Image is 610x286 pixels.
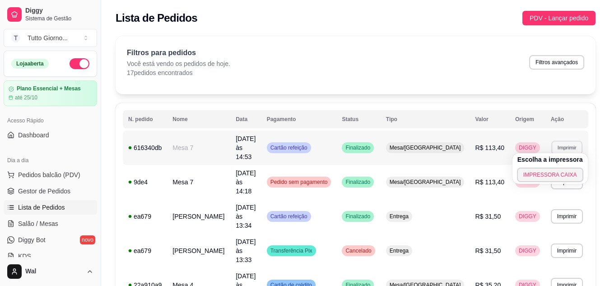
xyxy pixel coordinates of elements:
[128,178,162,187] div: 9de4
[388,213,410,220] span: Entrega
[269,144,309,151] span: Cartão refeição
[18,219,58,228] span: Salão / Mesas
[116,11,197,25] h2: Lista de Pedidos
[236,204,256,229] span: [DATE] às 13:34
[167,131,230,165] td: Mesa 7
[11,59,49,69] div: Loja aberta
[18,252,31,261] span: KDS
[336,110,380,128] th: Status
[128,143,162,152] div: 616340db
[545,110,588,128] th: Ação
[510,110,545,128] th: Origem
[18,131,49,140] span: Dashboard
[269,178,330,186] span: Pedido sem pagamento
[475,247,501,254] span: R$ 31,50
[167,110,230,128] th: Nome
[236,135,256,160] span: [DATE] às 14:53
[475,178,504,186] span: R$ 113,40
[344,247,373,254] span: Cancelado
[167,165,230,199] td: Mesa 7
[475,213,501,220] span: R$ 31,50
[25,7,93,15] span: Diggy
[25,267,83,276] span: Wal
[381,110,470,128] th: Tipo
[4,113,97,128] div: Acesso Rápido
[388,144,463,151] span: Mesa/[GEOGRAPHIC_DATA]
[551,209,583,224] button: Imprimir
[344,144,372,151] span: Finalizado
[127,59,230,68] p: Você está vendo os pedidos de hoje.
[388,178,463,186] span: Mesa/[GEOGRAPHIC_DATA]
[167,199,230,234] td: [PERSON_NAME]
[18,235,46,244] span: Diggy Bot
[261,110,337,128] th: Pagamento
[551,244,583,258] button: Imprimir
[25,15,93,22] span: Sistema de Gestão
[4,153,97,168] div: Dia a dia
[517,247,538,254] span: DIGGY
[269,247,314,254] span: Transferência Pix
[517,155,583,164] h4: Escolha a impressora
[127,47,230,58] p: Filtros para pedidos
[236,169,256,195] span: [DATE] às 14:18
[18,203,65,212] span: Lista de Pedidos
[230,110,261,128] th: Data
[236,238,256,263] span: [DATE] às 13:33
[344,178,372,186] span: Finalizado
[4,29,97,47] button: Select a team
[551,141,582,155] button: Imprimir
[388,247,410,254] span: Entrega
[530,13,588,23] span: PDV - Lançar pedido
[123,110,167,128] th: N. pedido
[15,94,37,101] article: até 25/10
[18,187,70,196] span: Gestor de Pedidos
[128,246,162,255] div: ea679
[475,144,504,151] span: R$ 113,40
[517,144,538,151] span: DIGGY
[17,85,81,92] article: Plano Essencial + Mesas
[127,68,230,77] p: 17 pedidos encontrados
[517,168,583,182] button: IMPRESSORA CAIXA
[70,58,89,69] button: Alterar Status
[128,212,162,221] div: ea679
[167,234,230,268] td: [PERSON_NAME]
[344,213,372,220] span: Finalizado
[269,213,309,220] span: Cartão refeição
[517,213,538,220] span: DIGGY
[18,170,80,179] span: Pedidos balcão (PDV)
[529,55,584,70] button: Filtros avançados
[470,110,510,128] th: Valor
[11,33,20,42] span: T
[28,33,68,42] div: Tutto Giorno ...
